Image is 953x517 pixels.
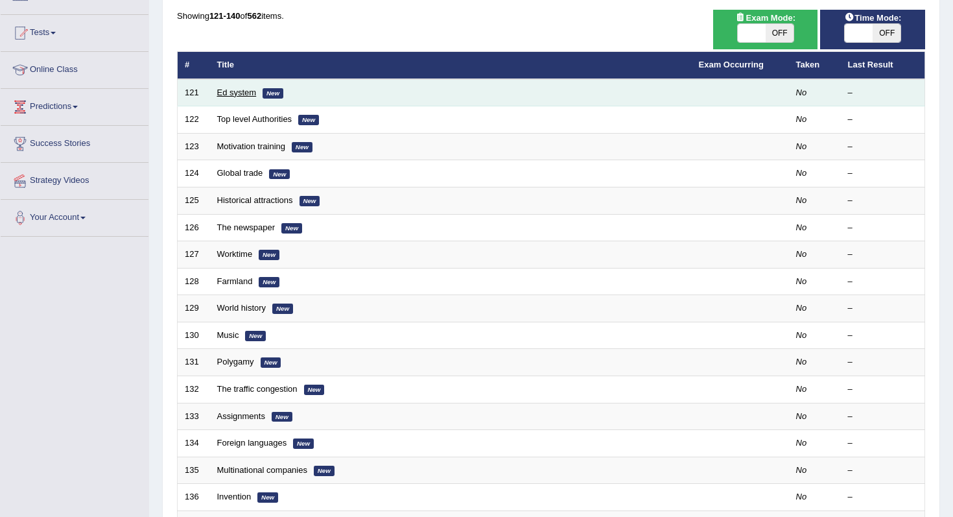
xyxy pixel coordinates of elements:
a: Invention [217,492,252,501]
div: – [848,411,918,423]
div: – [848,437,918,450]
a: Historical attractions [217,195,293,205]
td: 124 [178,160,210,187]
a: Online Class [1,52,148,84]
td: 133 [178,403,210,430]
em: No [796,168,807,178]
b: 121-140 [209,11,241,21]
td: 121 [178,79,210,106]
em: No [796,330,807,340]
div: – [848,141,918,153]
em: No [796,303,807,313]
em: No [796,492,807,501]
td: 125 [178,187,210,215]
td: 135 [178,457,210,484]
td: 134 [178,430,210,457]
td: 136 [178,484,210,511]
em: New [272,412,292,422]
em: No [796,438,807,448]
em: No [796,88,807,97]
td: 122 [178,106,210,134]
a: Foreign languages [217,438,287,448]
td: 130 [178,322,210,349]
em: New [263,88,283,99]
em: No [796,465,807,475]
a: Success Stories [1,126,148,158]
b: 562 [247,11,261,21]
em: New [259,277,279,287]
em: No [796,276,807,286]
span: OFF [873,24,900,42]
th: Last Result [841,52,925,79]
em: No [796,141,807,151]
a: Your Account [1,200,148,232]
div: Showing of items. [177,10,925,22]
div: – [848,167,918,180]
td: 123 [178,133,210,160]
div: – [848,464,918,477]
em: New [300,196,320,206]
a: Top level Authorities [217,114,292,124]
th: Title [210,52,692,79]
td: 132 [178,376,210,403]
em: New [257,492,278,503]
div: – [848,302,918,315]
em: New [304,385,325,395]
em: No [796,249,807,259]
a: Farmland [217,276,253,286]
td: 128 [178,268,210,295]
em: No [796,114,807,124]
a: Worktime [217,249,253,259]
em: No [796,357,807,367]
div: – [848,491,918,503]
a: Assignments [217,411,265,421]
em: New [272,304,293,314]
em: No [796,222,807,232]
div: – [848,248,918,261]
div: – [848,276,918,288]
a: Motivation training [217,141,286,151]
span: OFF [766,24,794,42]
div: – [848,383,918,396]
td: 131 [178,349,210,376]
a: The traffic congestion [217,384,298,394]
div: – [848,114,918,126]
div: – [848,222,918,234]
a: Global trade [217,168,263,178]
div: – [848,356,918,368]
a: Ed system [217,88,257,97]
a: World history [217,303,266,313]
td: 126 [178,214,210,241]
em: New [245,331,266,341]
div: – [848,87,918,99]
td: 129 [178,295,210,322]
td: 127 [178,241,210,269]
div: Show exams occurring in exams [713,10,818,49]
span: Exam Mode: [730,11,800,25]
a: Predictions [1,89,148,121]
a: Strategy Videos [1,163,148,195]
a: Multinational companies [217,465,307,475]
em: New [293,439,314,449]
em: New [281,223,302,234]
a: Exam Occurring [699,60,764,69]
em: New [259,250,279,260]
th: Taken [789,52,841,79]
em: New [292,142,312,152]
a: The newspaper [217,222,276,232]
th: # [178,52,210,79]
em: New [261,357,281,368]
em: New [269,169,290,180]
em: New [314,466,335,476]
em: No [796,384,807,394]
a: Polygamy [217,357,254,367]
a: Tests [1,15,148,47]
a: Music [217,330,239,340]
em: New [298,115,319,125]
em: No [796,411,807,421]
div: – [848,330,918,342]
em: No [796,195,807,205]
span: Time Mode: [839,11,906,25]
div: – [848,195,918,207]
